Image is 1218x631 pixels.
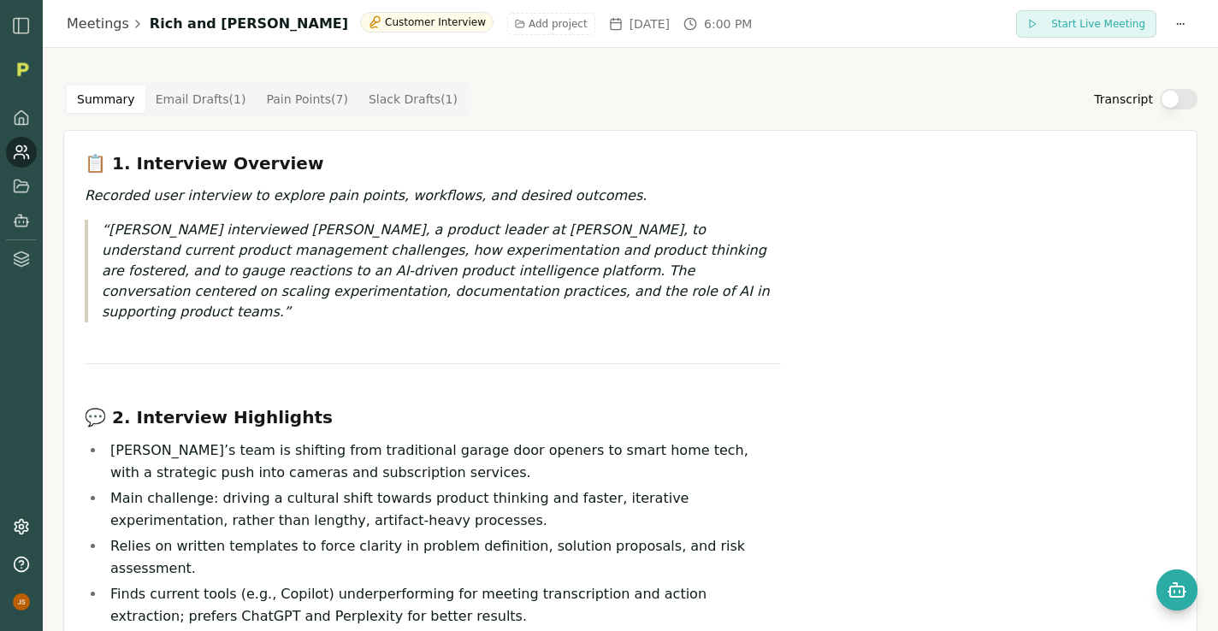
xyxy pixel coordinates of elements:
[13,593,30,610] img: profile
[9,56,35,82] img: Organization logo
[85,151,781,175] h3: 📋 1. Interview Overview
[529,17,588,31] span: Add project
[105,583,781,628] li: Finds current tools (e.g., Copilot) underperforming for meeting transcription and action extracti...
[358,86,468,113] button: Slack Drafts ( 1 )
[630,15,670,32] span: [DATE]
[105,535,781,580] li: Relies on written templates to force clarity in problem definition, solution proposals, and risk ...
[256,86,358,113] button: Pain Points ( 7 )
[85,187,647,203] em: Recorded user interview to explore pain points, workflows, and desired outcomes.
[105,439,781,484] li: [PERSON_NAME]’s team is shifting from traditional garage door openers to smart home tech, with a ...
[1094,91,1153,108] label: Transcript
[67,14,129,34] a: Meetings
[6,549,37,580] button: Help
[11,15,32,36] img: sidebar
[102,220,781,322] p: [PERSON_NAME] interviewed [PERSON_NAME], a product leader at [PERSON_NAME], to understand current...
[507,13,595,35] button: Add project
[85,405,781,429] h3: 💬 2. Interview Highlights
[1016,10,1156,38] button: Start Live Meeting
[145,86,257,113] button: Email Drafts ( 1 )
[360,12,494,32] div: Customer Interview
[1156,569,1197,610] button: Open chat
[67,86,145,113] button: Summary
[1051,17,1145,31] span: Start Live Meeting
[150,14,348,34] h1: Rich and [PERSON_NAME]
[704,15,752,32] span: 6:00 PM
[105,487,781,532] li: Main challenge: driving a cultural shift towards product thinking and faster, iterative experimen...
